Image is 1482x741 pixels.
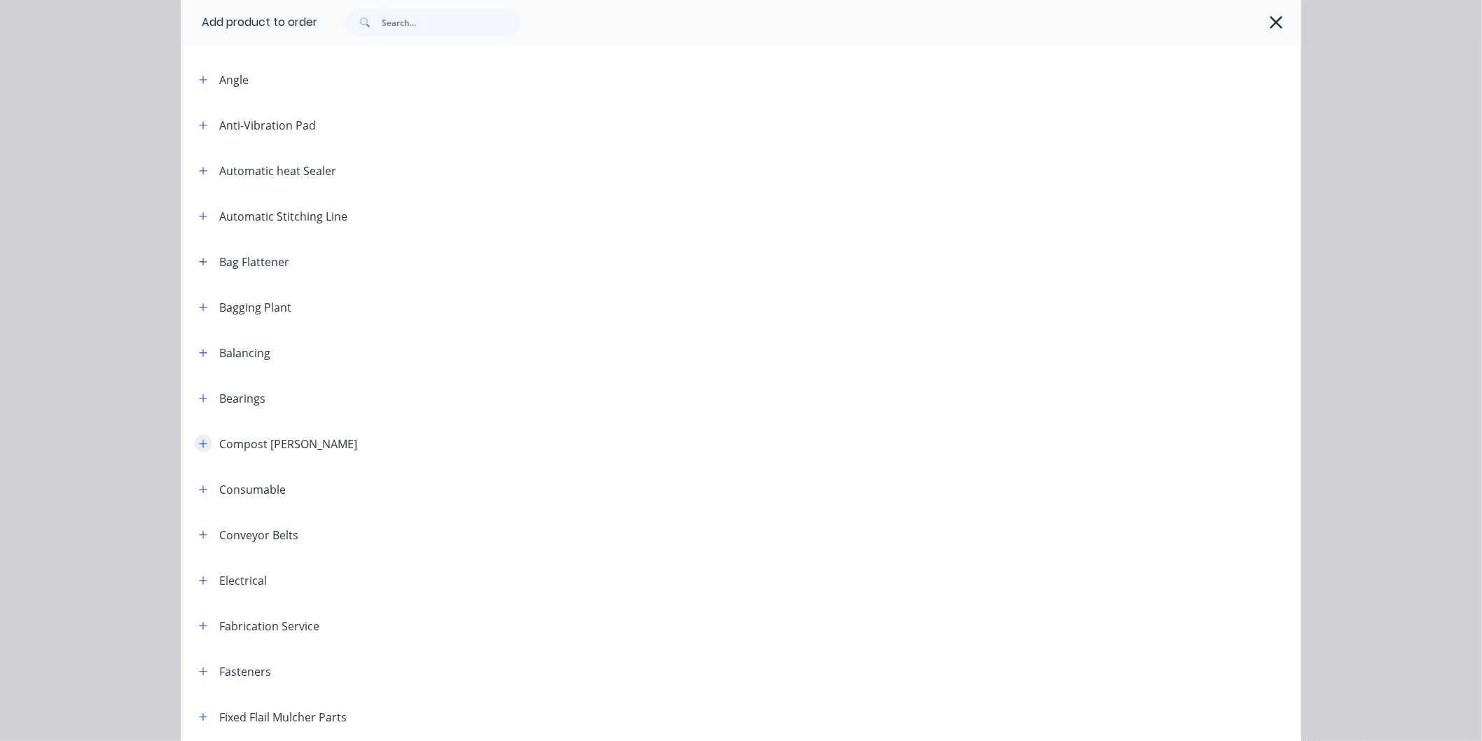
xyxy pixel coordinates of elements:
[219,618,319,635] div: Fabrication Service
[219,208,347,225] div: Automatic Stitching Line
[219,71,249,88] div: Angle
[219,390,265,407] div: Bearings
[219,527,298,543] div: Conveyor Belts
[219,436,357,452] div: Compost [PERSON_NAME]
[219,481,286,498] div: Consumable
[219,663,271,680] div: Fasteners
[382,8,520,36] input: Search...
[219,345,270,361] div: Balancing
[219,709,347,726] div: Fixed Flail Mulcher Parts
[219,299,291,316] div: Bagging Plant
[219,572,267,589] div: Electrical
[219,117,316,134] div: Anti-Vibration Pad
[219,162,336,179] div: Automatic heat Sealer
[219,254,289,270] div: Bag Flattener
